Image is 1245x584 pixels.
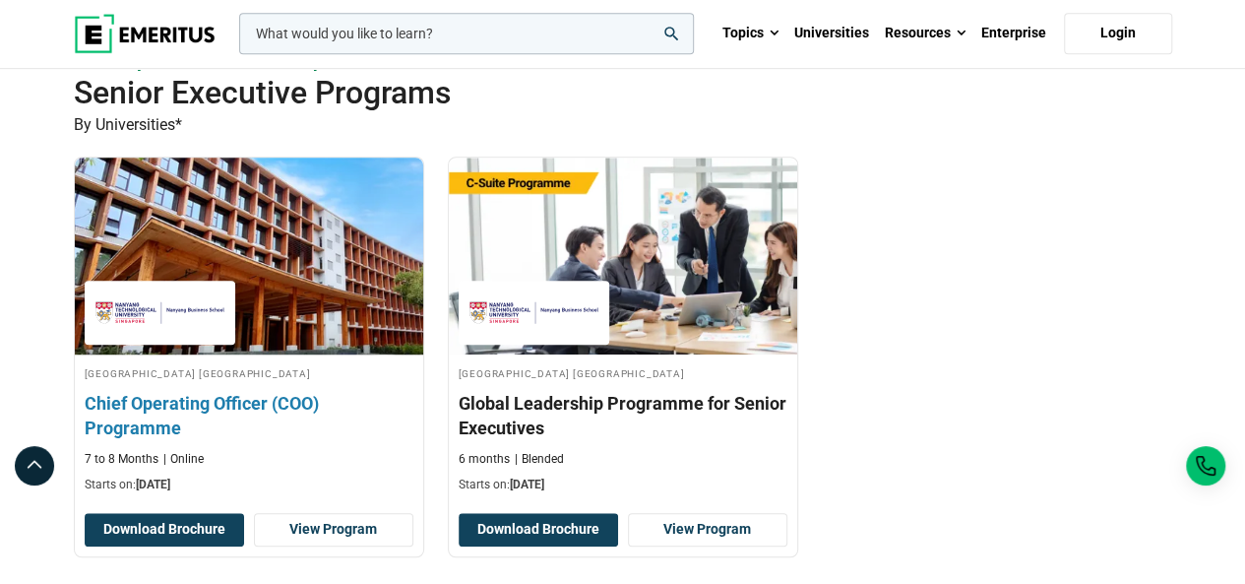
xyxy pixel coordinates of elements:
a: Leadership Course by Nanyang Technological University Nanyang Business School - December 24, 2025... [449,158,797,503]
p: By Universities* [74,112,1172,138]
h4: [GEOGRAPHIC_DATA] [GEOGRAPHIC_DATA] [459,364,787,381]
a: Login [1064,13,1172,54]
a: View Program [254,513,413,547]
img: Global Leadership Programme for Senior Executives | Online Leadership Course [449,158,797,355]
img: Nanyang Technological University Nanyang Business School [94,291,225,335]
a: Leadership Course by Nanyang Technological University Nanyang Business School - September 29, 202... [75,158,423,503]
a: View Program [628,513,787,547]
span: [DATE] [136,478,170,491]
img: Nanyang Technological University Nanyang Business School [468,291,599,335]
p: Starts on: [459,477,787,493]
h2: Senior Executive Programs [74,73,1062,112]
img: Chief Operating Officer (COO) Programme | Online Leadership Course [57,148,440,364]
p: 6 months [459,451,510,468]
h3: Chief Operating Officer (COO) Programme [85,391,413,440]
button: Download Brochure [85,513,244,547]
p: 7 to 8 Months [85,451,158,468]
h4: [GEOGRAPHIC_DATA] [GEOGRAPHIC_DATA] [85,364,413,381]
p: Blended [515,451,564,468]
h3: Global Leadership Programme for Senior Executives [459,391,787,440]
button: Download Brochure [459,513,618,547]
span: [DATE] [510,478,544,491]
p: Online [163,451,204,468]
input: woocommerce-product-search-field-0 [239,13,694,54]
p: Starts on: [85,477,413,493]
